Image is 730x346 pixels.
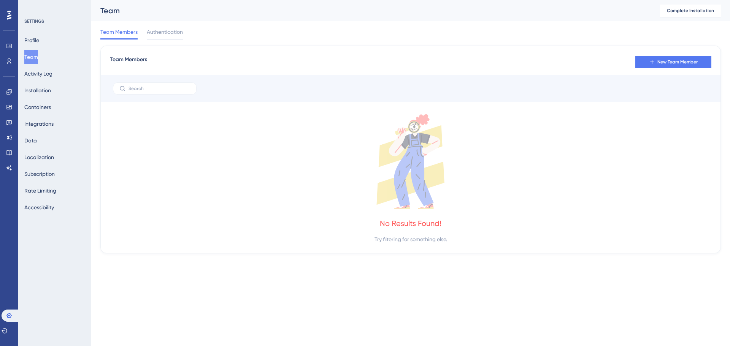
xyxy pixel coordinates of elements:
button: Accessibility [24,201,54,214]
button: Rate Limiting [24,184,56,197]
button: New Team Member [635,56,711,68]
button: Containers [24,100,51,114]
button: Localization [24,150,54,164]
button: Profile [24,33,39,47]
div: Team [100,5,641,16]
span: Team Members [100,27,138,36]
div: No Results Found! [380,218,441,229]
button: Installation [24,84,51,97]
button: Integrations [24,117,54,131]
button: Team [24,50,38,64]
button: Subscription [24,167,55,181]
input: Search [129,86,190,91]
span: Team Members [110,55,147,69]
button: Complete Installation [660,5,721,17]
button: Activity Log [24,67,52,81]
span: Authentication [147,27,183,36]
button: Data [24,134,37,147]
div: Try filtering for something else. [375,235,447,244]
span: Complete Installation [667,8,714,14]
span: New Team Member [657,59,698,65]
div: SETTINGS [24,18,86,24]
